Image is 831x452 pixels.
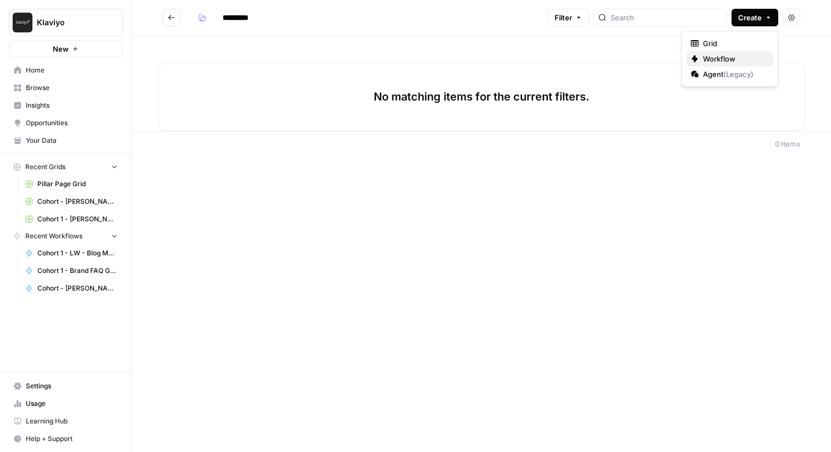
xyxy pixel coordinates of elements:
span: Grid [703,38,764,49]
div: Create [682,31,778,87]
div: 0 Items [775,138,800,149]
img: Klaviyo Logo [13,13,32,32]
span: Cohort - [PERSON_NAME] - Blog hero image generation [37,283,118,293]
span: Learning Hub [26,416,118,426]
button: Go back [163,9,180,26]
a: Your Data [9,132,123,149]
span: Cohort - [PERSON_NAME] - Meta Description Generator Grid [37,197,118,207]
input: Search [611,12,722,23]
a: Opportunities [9,114,123,132]
button: Help + Support [9,430,123,448]
button: Workspace: Klaviyo [9,9,123,36]
span: Your Data [26,136,118,146]
span: Settings [26,381,118,391]
span: Create [738,12,762,23]
button: Create [732,9,778,26]
a: Insights [9,97,123,114]
button: Filter [547,9,589,26]
span: Opportunities [26,118,118,128]
span: New [53,43,69,54]
a: Pillar Page Grid [20,175,123,193]
span: Recent Grids [25,162,65,172]
span: Recent Workflows [25,231,82,241]
span: Insights [26,101,118,110]
a: Settings [9,377,123,395]
a: Browse [9,79,123,97]
span: Cohort 1 - LW - Blog Meta Description Homework [37,248,118,258]
span: Workflow [703,53,764,64]
span: Browse [26,83,118,93]
a: Cohort - [PERSON_NAME] - Blog hero image generation [20,280,123,297]
span: Cohort 1 - [PERSON_NAME] [37,214,118,224]
span: Cohort 1 - Brand FAQ Generator (LW) [37,266,118,276]
span: Agent [703,69,764,80]
button: New [9,41,123,57]
a: Cohort 1 - [PERSON_NAME] [20,210,123,228]
span: Usage [26,399,118,409]
a: Usage [9,395,123,412]
button: Recent Workflows [9,228,123,244]
span: Home [26,65,118,75]
span: Filter [555,12,572,23]
span: Klaviyo [37,17,103,28]
a: Learning Hub [9,412,123,430]
span: Help + Support [26,434,118,444]
a: Cohort - [PERSON_NAME] - Meta Description Generator Grid [20,193,123,210]
button: Recent Grids [9,159,123,175]
span: Pillar Page Grid [37,179,118,189]
p: No matching items for the current filters. [374,89,589,104]
a: Home [9,62,123,79]
a: Cohort 1 - Brand FAQ Generator (LW) [20,262,123,280]
a: Cohort 1 - LW - Blog Meta Description Homework [20,244,123,262]
span: ( Legacy ) [723,70,754,79]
